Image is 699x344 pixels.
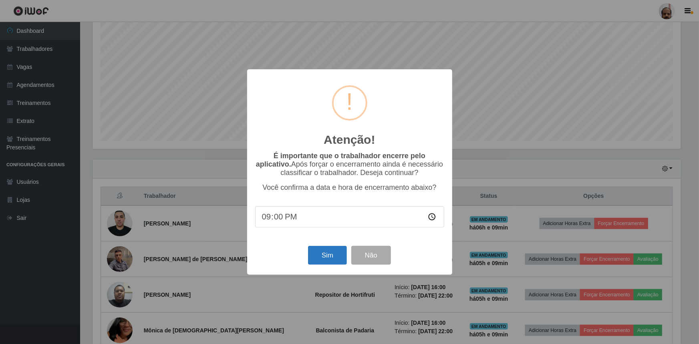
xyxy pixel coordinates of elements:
b: É importante que o trabalhador encerre pelo aplicativo. [256,152,425,168]
button: Sim [308,246,347,265]
p: Após forçar o encerramento ainda é necessário classificar o trabalhador. Deseja continuar? [255,152,444,177]
h2: Atenção! [324,133,375,147]
p: Você confirma a data e hora de encerramento abaixo? [255,183,444,192]
button: Não [351,246,391,265]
